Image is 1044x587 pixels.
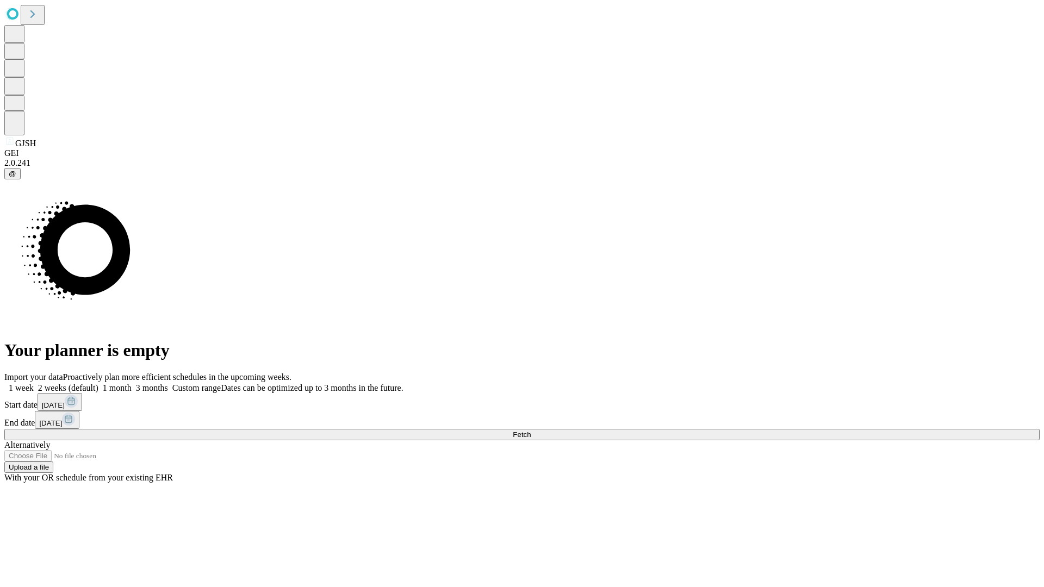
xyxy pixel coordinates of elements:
div: GEI [4,148,1040,158]
span: Dates can be optimized up to 3 months in the future. [221,383,403,392]
span: 2 weeks (default) [38,383,98,392]
span: 1 month [103,383,132,392]
span: Custom range [172,383,221,392]
span: Fetch [513,430,531,439]
button: [DATE] [35,411,79,429]
span: With your OR schedule from your existing EHR [4,473,173,482]
span: [DATE] [42,401,65,409]
div: 2.0.241 [4,158,1040,168]
div: Start date [4,393,1040,411]
span: Alternatively [4,440,50,449]
span: [DATE] [39,419,62,427]
div: End date [4,411,1040,429]
button: [DATE] [38,393,82,411]
h1: Your planner is empty [4,340,1040,360]
span: Import your data [4,372,63,382]
span: 1 week [9,383,34,392]
button: Fetch [4,429,1040,440]
span: @ [9,170,16,178]
button: @ [4,168,21,179]
span: Proactively plan more efficient schedules in the upcoming weeks. [63,372,291,382]
span: 3 months [136,383,168,392]
button: Upload a file [4,461,53,473]
span: GJSH [15,139,36,148]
